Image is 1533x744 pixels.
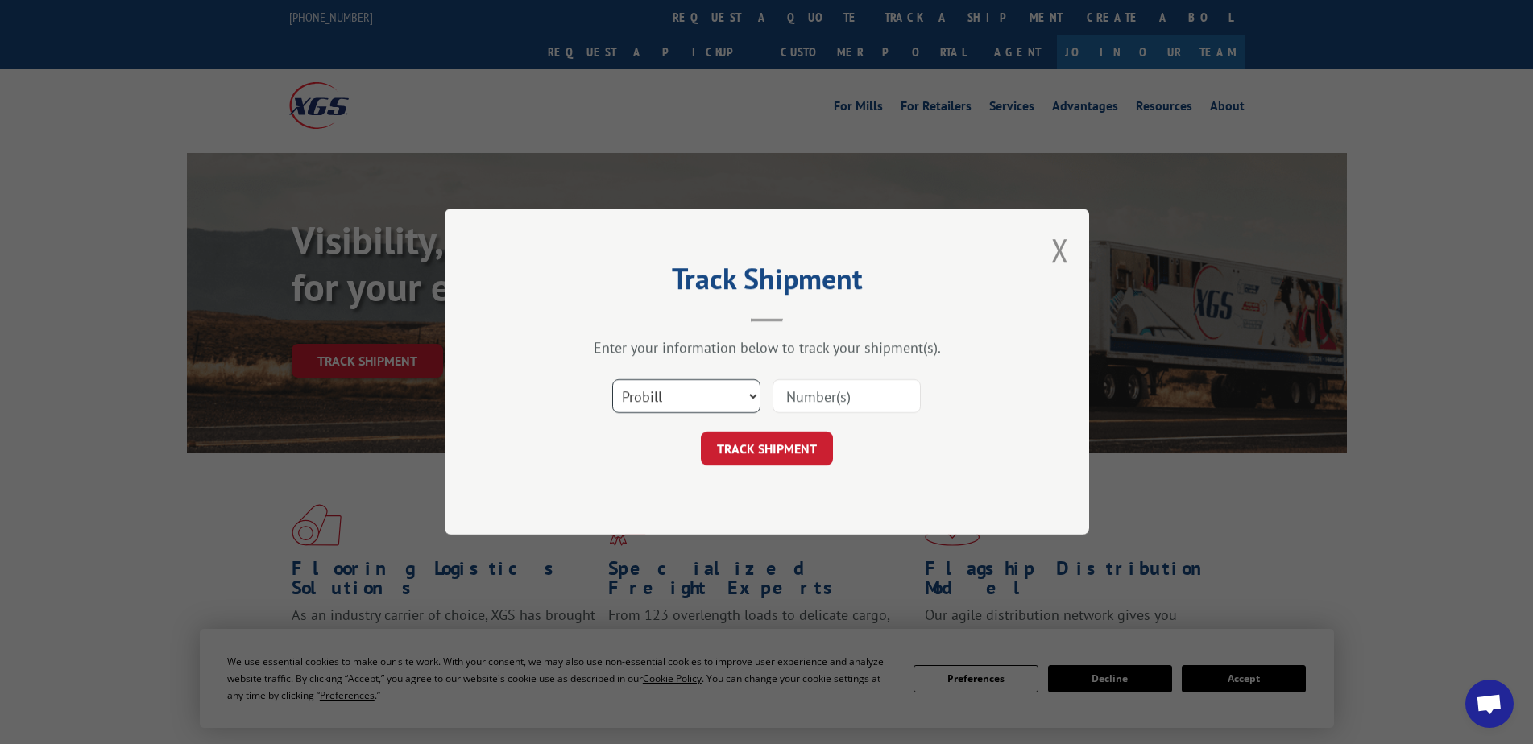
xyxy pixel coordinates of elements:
[701,432,833,466] button: TRACK SHIPMENT
[1051,229,1069,271] button: Close modal
[525,339,1009,358] div: Enter your information below to track your shipment(s).
[525,267,1009,298] h2: Track Shipment
[1465,680,1514,728] div: Open chat
[773,380,921,414] input: Number(s)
